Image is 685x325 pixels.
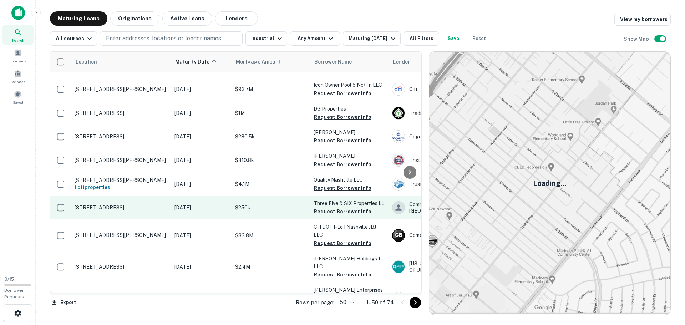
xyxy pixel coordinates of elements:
[13,100,23,105] span: Saved
[174,133,228,141] p: [DATE]
[392,201,499,214] div: Community Bank Of [GEOGRAPHIC_DATA]
[649,268,685,302] iframe: Chat Widget
[75,177,167,183] p: [STREET_ADDRESS][PERSON_NAME]
[290,31,340,46] button: Any Amount
[75,133,167,140] p: [STREET_ADDRESS]
[11,6,25,20] img: capitalize-icon.png
[392,83,405,95] img: picture
[337,297,355,308] div: 50
[349,34,397,43] div: Maturing [DATE]
[215,11,258,26] button: Lenders
[174,263,228,271] p: [DATE]
[389,52,503,72] th: Lender
[174,85,228,93] p: [DATE]
[392,130,499,143] div: Cogent Bank
[624,35,650,43] h6: Show Map
[75,204,167,211] p: [STREET_ADDRESS]
[174,180,228,188] p: [DATE]
[314,223,385,239] p: CH DOF I-lo I Nashville JBJ LLC
[314,136,371,145] button: Request Borrower Info
[75,57,97,66] span: Location
[314,207,371,216] button: Request Borrower Info
[235,180,306,188] p: $4.1M
[174,232,228,239] p: [DATE]
[314,160,371,169] button: Request Borrower Info
[392,260,499,273] div: [US_STATE] Bank & Trust, A Division Of UMB Bank, N.a.
[174,204,228,212] p: [DATE]
[100,31,243,46] button: Enter addresses, locations or lender names
[162,11,212,26] button: Active Loans
[314,270,371,279] button: Request Borrower Info
[404,31,439,46] button: All Filters
[392,154,499,167] div: Tristar Bank
[314,199,385,207] p: Three Five & SIX Properties LL
[75,86,167,92] p: [STREET_ADDRESS][PERSON_NAME]
[245,31,287,46] button: Industrial
[4,288,24,299] span: Borrower Requests
[395,232,402,239] p: C B
[429,52,670,315] img: map-placeholder.webp
[366,298,394,307] p: 1–50 of 74
[343,31,400,46] button: Maturing [DATE]
[232,52,310,72] th: Mortgage Amount
[75,110,167,116] p: [STREET_ADDRESS]
[235,232,306,239] p: $33.8M
[468,31,491,46] button: Reset
[50,31,97,46] button: All sources
[2,25,34,45] a: Search
[314,128,385,136] p: [PERSON_NAME]
[235,156,306,164] p: $310.8k
[106,34,221,43] p: Enter addresses, locations or lender names
[392,154,405,166] img: picture
[235,85,306,93] p: $93.7M
[296,298,334,307] p: Rows per page:
[392,229,499,242] div: Comerica Bank
[71,52,171,72] th: Location
[50,297,78,308] button: Export
[392,178,405,190] img: picture
[314,255,385,270] p: [PERSON_NAME] Holdings 1 LLC
[392,107,499,120] div: Traditions First Bank
[410,297,421,308] button: Go to next page
[314,286,385,302] p: [PERSON_NAME] Enterprises GP
[614,13,671,26] a: View my borrowers
[314,152,385,160] p: [PERSON_NAME]
[235,133,306,141] p: $280.5k
[314,113,371,121] button: Request Borrower Info
[75,232,167,238] p: [STREET_ADDRESS][PERSON_NAME]
[393,57,410,66] span: Lender
[2,67,34,86] div: Contacts
[110,11,159,26] button: Originations
[235,263,306,271] p: $2.4M
[4,276,14,282] span: 0 / 15
[314,239,371,248] button: Request Borrower Info
[310,52,389,72] th: Borrower Name
[314,184,371,192] button: Request Borrower Info
[314,105,385,113] p: DG Properties
[392,131,405,143] img: picture
[392,261,405,273] img: picture
[50,11,107,26] button: Maturing Loans
[235,204,306,212] p: $250k
[56,34,94,43] div: All sources
[75,183,167,191] h6: 1 of 1 properties
[392,292,405,304] img: picture
[235,109,306,117] p: $1M
[392,83,499,96] div: Citi
[75,264,167,270] p: [STREET_ADDRESS]
[2,87,34,107] a: Saved
[9,58,26,64] span: Borrowers
[171,52,232,72] th: Maturity Date
[75,157,167,163] p: [STREET_ADDRESS][PERSON_NAME]
[533,178,567,189] h5: Loading...
[392,292,499,305] div: Cogent Bank
[11,37,24,43] span: Search
[174,156,228,164] p: [DATE]
[314,176,385,184] p: Quality Nashville LLC
[392,107,405,119] img: picture
[2,46,34,65] a: Borrowers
